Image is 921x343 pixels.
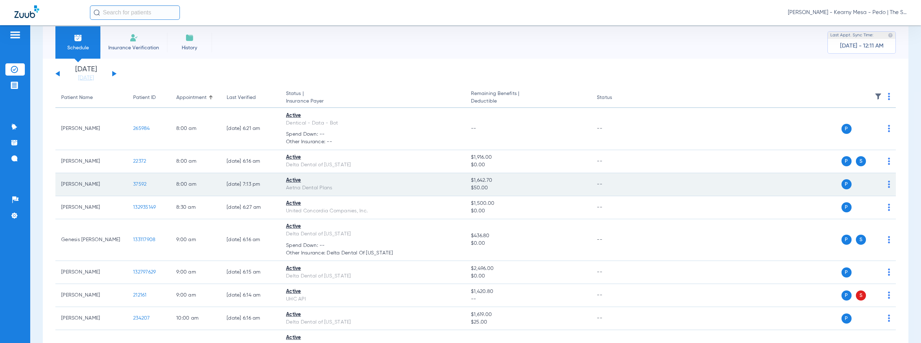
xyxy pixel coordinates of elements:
[286,319,459,326] div: Delta Dental of [US_STATE]
[55,150,127,173] td: [PERSON_NAME]
[280,88,465,108] th: Status |
[171,196,221,219] td: 8:30 AM
[171,284,221,307] td: 9:00 AM
[221,150,280,173] td: [DATE] 6:16 AM
[841,313,852,324] span: P
[221,108,280,150] td: [DATE] 6:21 AM
[591,219,640,261] td: --
[888,181,890,188] img: group-dot-blue.svg
[286,112,459,119] div: Active
[471,232,585,240] span: $436.80
[133,237,155,242] span: 133117908
[471,207,585,215] span: $0.00
[74,33,82,42] img: Schedule
[465,88,591,108] th: Remaining Benefits |
[133,205,156,210] span: 132935149
[471,311,585,319] span: $1,619.00
[221,284,280,307] td: [DATE] 6:14 AM
[221,173,280,196] td: [DATE] 7:13 PM
[471,200,585,207] span: $1,500.00
[888,158,890,165] img: group-dot-blue.svg
[133,270,156,275] span: 132797629
[286,272,459,280] div: Delta Dental of [US_STATE]
[856,235,866,245] span: S
[591,307,640,330] td: --
[841,156,852,166] span: P
[64,75,108,82] a: [DATE]
[133,126,150,131] span: 265984
[471,184,585,192] span: $50.00
[286,154,459,161] div: Active
[286,161,459,169] div: Delta Dental of [US_STATE]
[133,94,156,101] div: Patient ID
[286,223,459,230] div: Active
[591,150,640,173] td: --
[14,5,39,18] img: Zuub Logo
[591,108,640,150] td: --
[591,196,640,219] td: --
[286,138,459,146] span: Other Insurance: --
[841,235,852,245] span: P
[856,290,866,301] span: S
[286,184,459,192] div: Aetna Dental Plans
[471,161,585,169] span: $0.00
[286,334,459,342] div: Active
[221,307,280,330] td: [DATE] 6:16 AM
[176,94,207,101] div: Appointment
[55,108,127,150] td: [PERSON_NAME]
[841,179,852,189] span: P
[471,240,585,247] span: $0.00
[286,311,459,319] div: Active
[286,230,459,238] div: Delta Dental of [US_STATE]
[875,93,882,100] img: filter.svg
[591,173,640,196] td: --
[888,292,890,299] img: group-dot-blue.svg
[788,9,907,16] span: [PERSON_NAME] - Kearny Mesa - Pedo | The Super Dentists
[471,272,585,280] span: $0.00
[471,319,585,326] span: $25.00
[591,284,640,307] td: --
[840,42,884,50] span: [DATE] - 12:11 AM
[286,288,459,295] div: Active
[55,219,127,261] td: Genesis [PERSON_NAME]
[830,32,874,39] span: Last Appt. Sync Time:
[185,33,194,42] img: History
[130,33,138,42] img: Manual Insurance Verification
[885,308,921,343] iframe: Chat Widget
[471,288,585,295] span: $1,420.80
[286,131,459,138] span: Spend Down: --
[9,31,21,39] img: hamburger-icon
[55,173,127,196] td: [PERSON_NAME]
[61,44,95,51] span: Schedule
[133,316,150,321] span: 234207
[106,44,162,51] span: Insurance Verification
[841,124,852,134] span: P
[64,66,108,82] li: [DATE]
[133,182,146,187] span: 37592
[55,307,127,330] td: [PERSON_NAME]
[471,295,585,303] span: --
[171,261,221,284] td: 9:00 AM
[133,94,165,101] div: Patient ID
[286,200,459,207] div: Active
[221,219,280,261] td: [DATE] 6:16 AM
[227,94,256,101] div: Last Verified
[94,9,100,16] img: Search Icon
[286,249,459,257] span: Other Insurance: Delta Dental Of [US_STATE]
[286,265,459,272] div: Active
[471,154,585,161] span: $1,916.00
[61,94,93,101] div: Patient Name
[591,261,640,284] td: --
[171,150,221,173] td: 8:00 AM
[55,196,127,219] td: [PERSON_NAME]
[90,5,180,20] input: Search for patients
[55,284,127,307] td: [PERSON_NAME]
[888,236,890,243] img: group-dot-blue.svg
[176,94,215,101] div: Appointment
[171,173,221,196] td: 8:00 AM
[133,293,147,298] span: 212161
[471,98,585,105] span: Deductible
[227,94,275,101] div: Last Verified
[856,156,866,166] span: S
